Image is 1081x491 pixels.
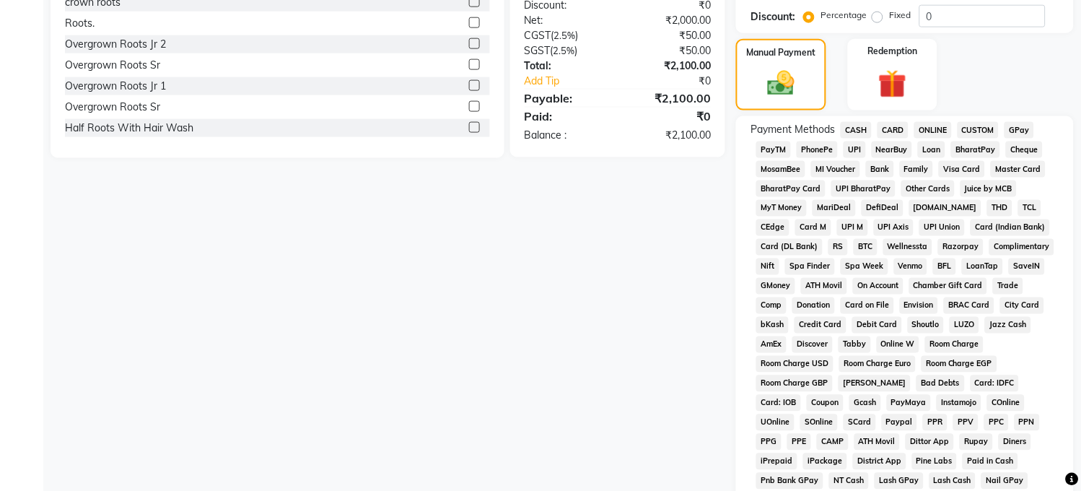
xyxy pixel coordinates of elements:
span: 2.5% [554,30,576,41]
span: THD [987,200,1012,217]
span: [DOMAIN_NAME] [909,200,982,217]
div: ₹2,100.00 [618,128,722,143]
span: NT Cash [829,473,869,490]
span: Family [900,161,934,178]
span: Envision [900,297,939,314]
span: CUSTOM [958,122,999,139]
span: Spa Week [841,258,888,275]
span: Bad Debts [916,375,965,392]
span: Diners [999,434,1031,451]
span: Chamber Gift Card [909,278,988,295]
span: Debit Card [852,317,902,334]
div: Overgrown Roots Jr 1 [65,79,166,94]
span: Visa Card [939,161,985,178]
span: LoanTap [962,258,1003,275]
span: BFL [933,258,956,275]
span: CASH [841,122,872,139]
span: PPV [953,414,979,431]
span: On Account [853,278,903,295]
span: iPrepaid [756,453,797,470]
span: Lash GPay [875,473,924,490]
span: GPay [1005,122,1034,139]
span: Tabby [839,336,871,353]
div: Discount: [750,9,795,25]
span: BharatPay [951,142,1000,158]
span: PPN [1015,414,1040,431]
div: ₹0 [618,108,722,125]
label: Fixed [889,9,911,22]
span: MI Voucher [811,161,860,178]
span: Paid in Cash [963,453,1018,470]
img: _gift.svg [870,66,915,101]
span: PPC [984,414,1009,431]
span: PPG [756,434,782,451]
div: Overgrown Roots Sr [65,100,160,115]
span: Complimentary [989,239,1054,256]
span: 2.5% [553,45,575,56]
span: BRAC Card [944,297,994,314]
span: Gcash [849,395,881,412]
span: Jazz Cash [985,317,1031,334]
span: COnline [987,395,1025,412]
span: Discover [792,336,833,353]
span: NearBuy [872,142,913,158]
span: UPI M [837,220,868,236]
div: ₹2,000.00 [618,13,722,28]
span: Pnb Bank GPay [756,473,823,490]
div: ₹2,100.00 [618,58,722,74]
span: PayTM [756,142,791,158]
span: Wellnessta [883,239,933,256]
span: PhonePe [797,142,838,158]
div: Overgrown Roots Sr [65,58,160,73]
span: Payment Methods [750,122,835,137]
span: Venmo [894,258,928,275]
span: MyT Money [756,200,807,217]
span: SOnline [800,414,838,431]
div: Total: [514,58,618,74]
span: District App [853,453,906,470]
span: Room Charge USD [756,356,833,373]
div: Half Roots With Hair Wash [65,121,193,136]
span: Card (Indian Bank) [971,220,1050,236]
span: Card: IOB [756,395,801,412]
span: CAMP [817,434,849,451]
span: Loan [918,142,945,158]
span: UPI Union [919,220,965,236]
span: Other Cards [901,181,955,197]
span: Paypal [882,414,918,431]
span: ATH Movil [801,278,847,295]
span: PPR [923,414,947,431]
span: Instamojo [937,395,981,412]
span: SCard [844,414,876,431]
span: Card M [795,220,831,236]
span: BharatPay Card [756,181,826,197]
span: [PERSON_NAME] [839,375,911,392]
span: City Card [1000,297,1044,314]
span: ATH Movil [854,434,901,451]
span: Room Charge Euro [839,356,916,373]
span: Shoutlo [908,317,945,334]
div: ₹50.00 [618,43,722,58]
span: MosamBee [756,161,805,178]
label: Redemption [867,45,917,58]
span: SaveIN [1009,258,1045,275]
div: Payable: [514,90,618,107]
span: Juice by MCB [960,181,1017,197]
div: Overgrown Roots Jr 2 [65,37,166,52]
div: ₹50.00 [618,28,722,43]
span: UOnline [756,414,795,431]
a: Add Tip [514,74,635,89]
span: AmEx [756,336,787,353]
span: BTC [854,239,878,256]
span: Card (DL Bank) [756,239,823,256]
span: Bank [866,161,894,178]
span: PayMaya [887,395,932,412]
span: Room Charge GBP [756,375,833,392]
label: Manual Payment [747,46,816,59]
span: Card on File [841,297,894,314]
span: UPI Axis [874,220,914,236]
span: LUZO [950,317,979,334]
span: CARD [878,122,909,139]
span: GMoney [756,278,795,295]
span: Nail GPay [981,473,1028,490]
